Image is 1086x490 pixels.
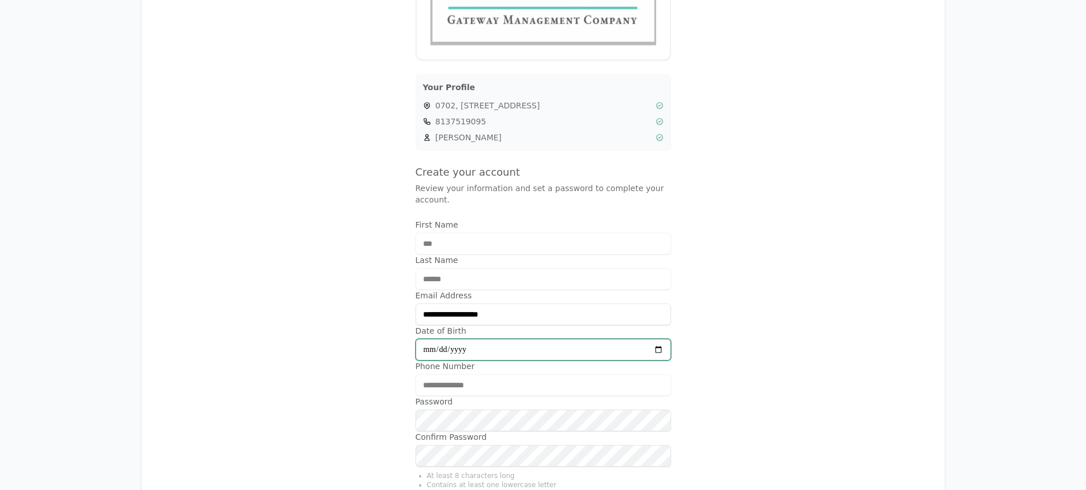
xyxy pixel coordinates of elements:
[436,132,651,143] span: [PERSON_NAME]
[436,100,651,111] span: 0702, [STREET_ADDRESS]
[416,183,671,205] p: Review your information and set a password to complete your account.
[436,116,651,127] span: 8137519095
[423,82,664,93] h3: Your Profile
[416,396,671,407] label: Password
[427,480,671,489] li: Contains at least one lowercase letter
[416,325,671,337] label: Date of Birth
[416,219,671,230] label: First Name
[416,431,671,443] label: Confirm Password
[416,361,671,372] label: Phone Number
[416,164,671,180] h4: Create your account
[427,471,671,480] li: At least 8 characters long
[416,254,671,266] label: Last Name
[416,290,671,301] label: Email Address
